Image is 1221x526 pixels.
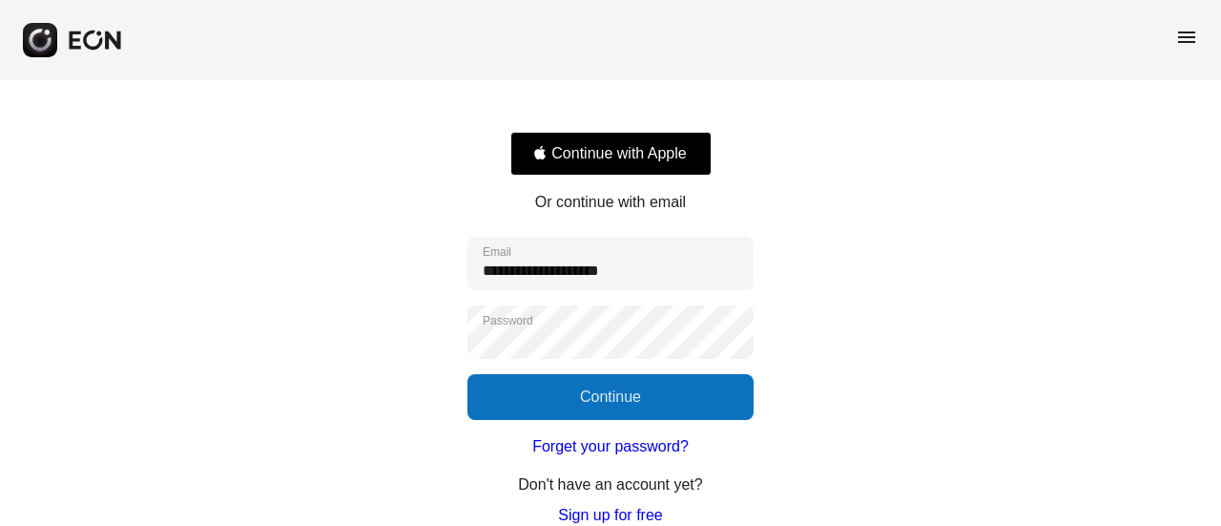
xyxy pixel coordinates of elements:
[510,132,712,176] button: Signin with apple ID
[1175,26,1198,49] span: menu
[483,244,511,260] label: Email
[483,313,533,328] label: Password
[532,435,689,458] a: Forget your password?
[535,191,686,214] p: Or continue with email
[518,473,702,496] p: Don't have an account yet?
[467,374,754,420] button: Continue
[501,76,721,118] iframe: Sign in with Google Button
